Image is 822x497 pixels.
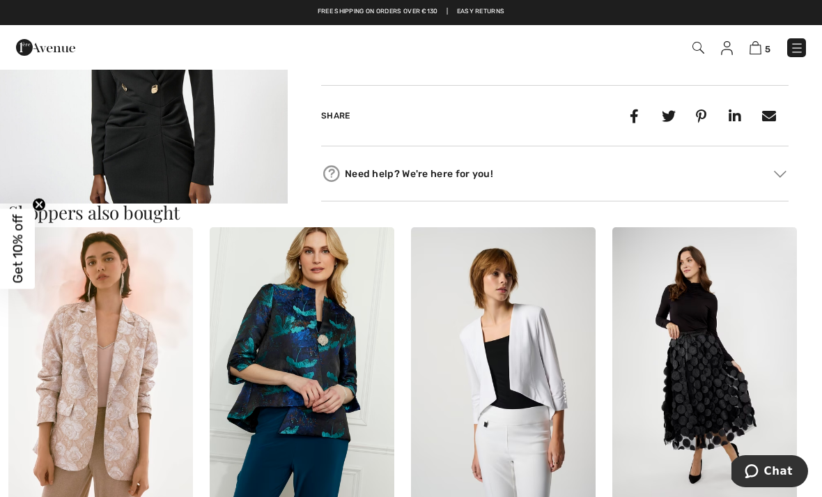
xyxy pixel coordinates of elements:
[32,197,46,211] button: Close teaser
[8,204,814,222] h3: Shoppers also bought
[750,41,761,54] img: Shopping Bag
[447,7,448,17] span: |
[774,171,786,178] img: Arrow2.svg
[10,214,26,283] span: Get 10% off
[721,41,733,55] img: My Info
[692,42,704,54] img: Search
[790,41,804,55] img: Menu
[321,111,350,121] span: Share
[457,7,505,17] a: Easy Returns
[765,44,770,54] span: 5
[16,33,75,61] img: 1ère Avenue
[16,40,75,53] a: 1ère Avenue
[731,455,808,490] iframe: Opens a widget where you can chat to one of our agents
[321,163,789,184] div: Need help? We're here for you!
[318,7,438,17] a: Free shipping on orders over €130
[750,39,770,56] a: 5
